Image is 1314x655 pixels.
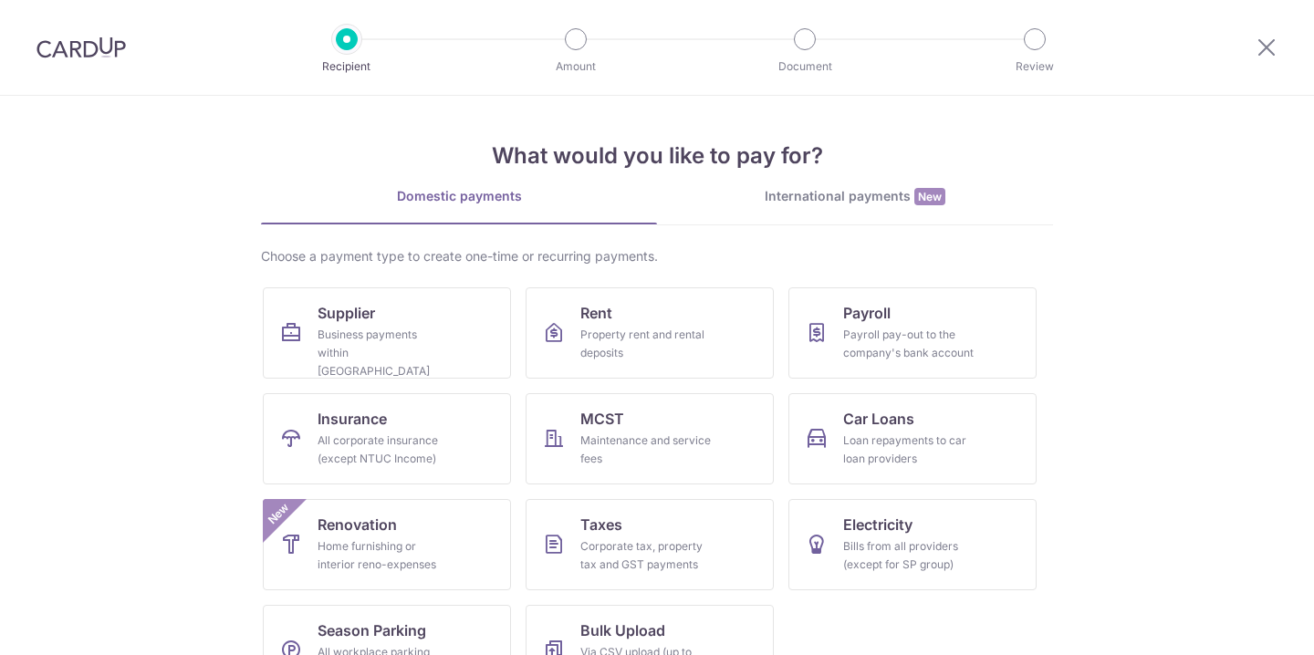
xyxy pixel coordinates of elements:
a: PayrollPayroll pay-out to the company's bank account [788,287,1037,379]
div: Bills from all providers (except for SP group) [843,537,975,574]
p: Recipient [279,57,414,76]
span: New [914,188,945,205]
span: New [264,499,294,529]
span: MCST [580,408,624,430]
p: Document [737,57,872,76]
div: Business payments within [GEOGRAPHIC_DATA] [318,326,449,380]
span: Payroll [843,302,891,324]
div: Domestic payments [261,187,657,205]
span: Electricity [843,514,912,535]
p: Amount [508,57,643,76]
div: Corporate tax, property tax and GST payments [580,537,712,574]
div: All corporate insurance (except NTUC Income) [318,431,449,468]
div: International payments [657,187,1053,206]
span: Taxes [580,514,622,535]
div: Loan repayments to car loan providers [843,431,975,468]
a: TaxesCorporate tax, property tax and GST payments [526,499,774,590]
span: Bulk Upload [580,619,665,641]
a: SupplierBusiness payments within [GEOGRAPHIC_DATA] [263,287,511,379]
span: Season Parking [318,619,426,641]
div: Choose a payment type to create one-time or recurring payments. [261,247,1053,265]
span: Rent [580,302,612,324]
span: Supplier [318,302,375,324]
div: Home furnishing or interior reno-expenses [318,537,449,574]
a: RenovationHome furnishing or interior reno-expensesNew [263,499,511,590]
div: Maintenance and service fees [580,431,712,468]
a: MCSTMaintenance and service fees [526,393,774,484]
div: Payroll pay-out to the company's bank account [843,326,975,362]
span: Car Loans [843,408,914,430]
a: ElectricityBills from all providers (except for SP group) [788,499,1037,590]
span: Insurance [318,408,387,430]
a: Car LoansLoan repayments to car loan providers [788,393,1037,484]
img: CardUp [36,36,126,58]
h4: What would you like to pay for? [261,140,1053,172]
a: InsuranceAll corporate insurance (except NTUC Income) [263,393,511,484]
div: Property rent and rental deposits [580,326,712,362]
a: RentProperty rent and rental deposits [526,287,774,379]
p: Review [967,57,1102,76]
span: Renovation [318,514,397,535]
